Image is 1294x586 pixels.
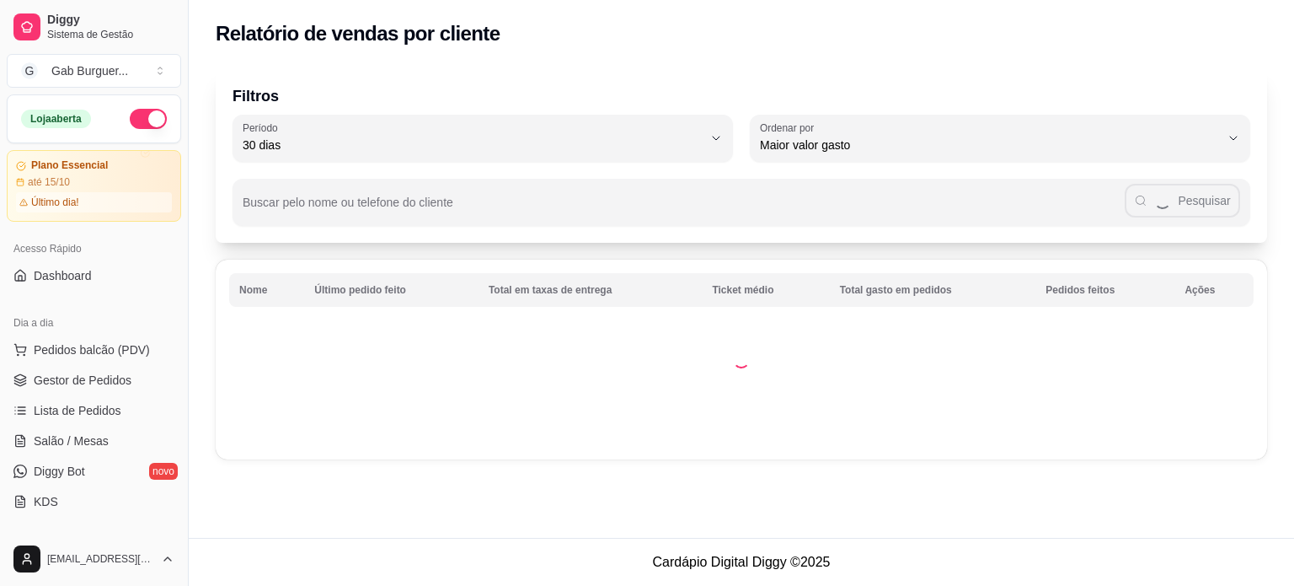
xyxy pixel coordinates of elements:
[51,62,128,79] div: Gab Burguer ...
[243,137,703,153] span: 30 dias
[21,110,91,128] div: Loja aberta
[130,109,167,129] button: Alterar Status
[34,433,109,449] span: Salão / Mesas
[189,538,1294,586] footer: Cardápio Digital Diggy © 2025
[7,488,181,515] a: KDS
[7,427,181,454] a: Salão / Mesas
[34,402,121,419] span: Lista de Pedidos
[34,372,131,389] span: Gestor de Pedidos
[233,84,1250,108] p: Filtros
[233,115,733,162] button: Período30 dias
[31,159,108,172] article: Plano Essencial
[760,121,820,135] label: Ordenar por
[216,20,500,47] h2: Relatório de vendas por cliente
[7,336,181,363] button: Pedidos balcão (PDV)
[34,267,92,284] span: Dashboard
[7,397,181,424] a: Lista de Pedidos
[7,262,181,289] a: Dashboard
[243,121,283,135] label: Período
[7,7,181,47] a: DiggySistema de Gestão
[750,115,1250,162] button: Ordenar porMaior valor gasto
[28,175,70,189] article: até 15/10
[47,13,174,28] span: Diggy
[47,552,154,566] span: [EMAIL_ADDRESS][DOMAIN_NAME]
[7,235,181,262] div: Acesso Rápido
[21,62,38,79] span: G
[7,54,181,88] button: Select a team
[7,367,181,394] a: Gestor de Pedidos
[34,341,150,358] span: Pedidos balcão (PDV)
[733,352,750,368] div: Loading
[7,458,181,485] a: Diggy Botnovo
[243,201,1125,218] input: Buscar pelo nome ou telefone do cliente
[7,150,181,222] a: Plano Essencialaté 15/10Último dia!
[760,137,1220,153] span: Maior valor gasto
[7,539,181,579] button: [EMAIL_ADDRESS][DOMAIN_NAME]
[7,309,181,336] div: Dia a dia
[47,28,174,41] span: Sistema de Gestão
[34,463,85,480] span: Diggy Bot
[34,493,58,510] span: KDS
[31,196,79,209] article: Último dia!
